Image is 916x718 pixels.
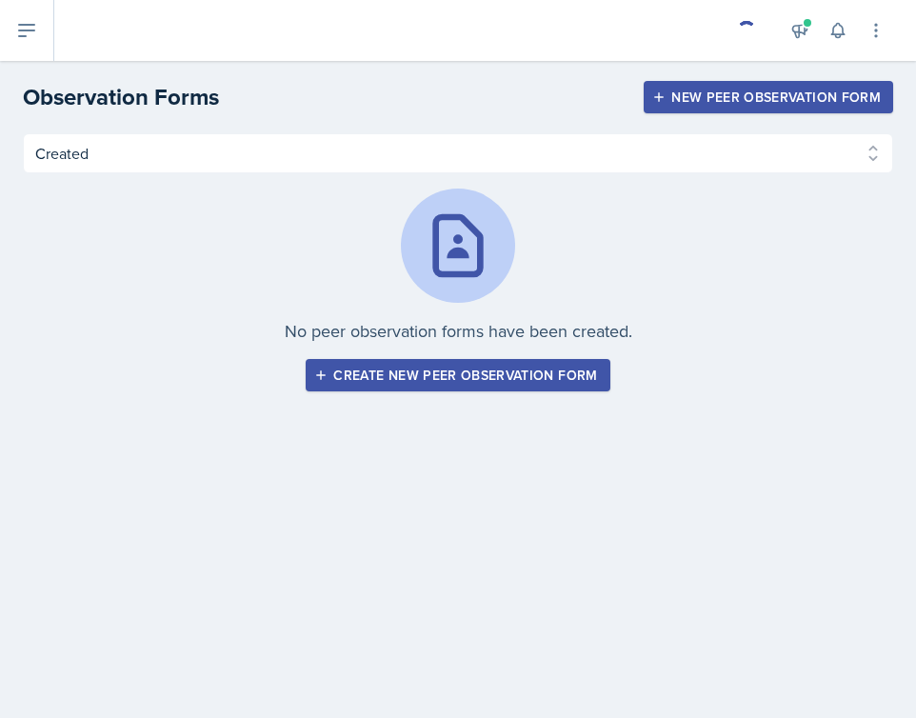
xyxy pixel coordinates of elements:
h2: Observation Forms [23,80,219,114]
button: Create new peer observation form [306,359,609,391]
button: New Peer Observation Form [644,81,893,113]
div: New Peer Observation Form [656,90,881,105]
div: Create new peer observation form [318,368,597,383]
p: No peer observation forms have been created. [285,318,632,344]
